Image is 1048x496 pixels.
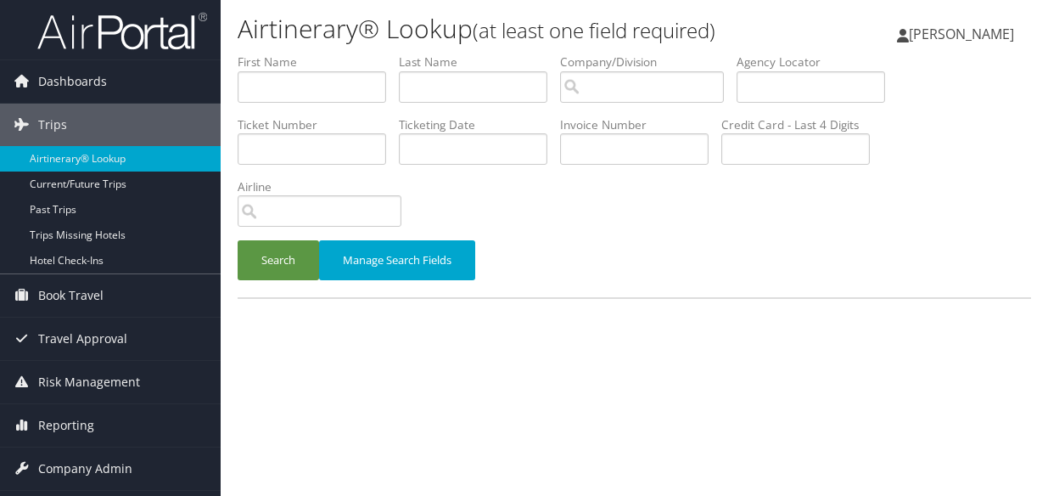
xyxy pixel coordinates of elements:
[38,318,127,360] span: Travel Approval
[399,116,560,133] label: Ticketing Date
[38,448,132,490] span: Company Admin
[38,60,107,103] span: Dashboards
[909,25,1014,43] span: [PERSON_NAME]
[38,404,94,447] span: Reporting
[399,54,560,70] label: Last Name
[238,54,399,70] label: First Name
[38,104,67,146] span: Trips
[38,361,140,403] span: Risk Management
[238,178,414,195] label: Airline
[737,54,898,70] label: Agency Locator
[319,240,475,280] button: Manage Search Fields
[238,11,766,47] h1: Airtinerary® Lookup
[238,116,399,133] label: Ticket Number
[38,274,104,317] span: Book Travel
[473,16,715,44] small: (at least one field required)
[721,116,883,133] label: Credit Card - Last 4 Digits
[238,240,319,280] button: Search
[560,54,737,70] label: Company/Division
[37,11,207,51] img: airportal-logo.png
[560,116,721,133] label: Invoice Number
[897,8,1031,59] a: [PERSON_NAME]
